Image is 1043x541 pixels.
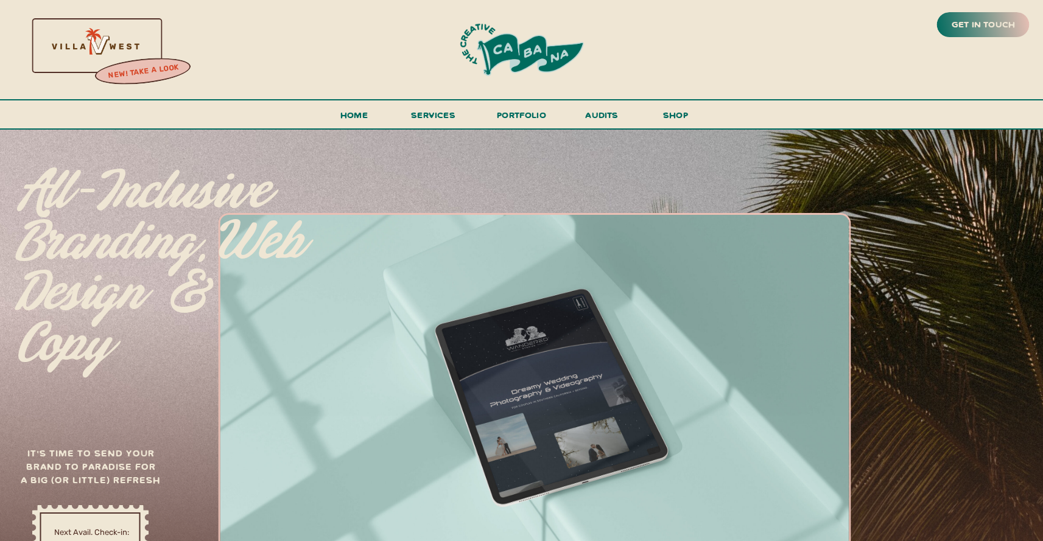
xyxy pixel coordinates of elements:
[41,526,142,537] a: Next Avail. Check-in:
[493,107,550,130] a: portfolio
[408,107,459,130] a: services
[584,107,620,128] a: audits
[411,109,455,120] span: services
[93,60,193,84] a: new! take a look
[17,167,308,339] p: All-inclusive branding, web design & copy
[647,107,705,128] a: shop
[335,107,373,130] a: Home
[18,446,163,493] h3: It's time to send your brand to paradise for a big (or little) refresh
[949,16,1017,33] a: get in touch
